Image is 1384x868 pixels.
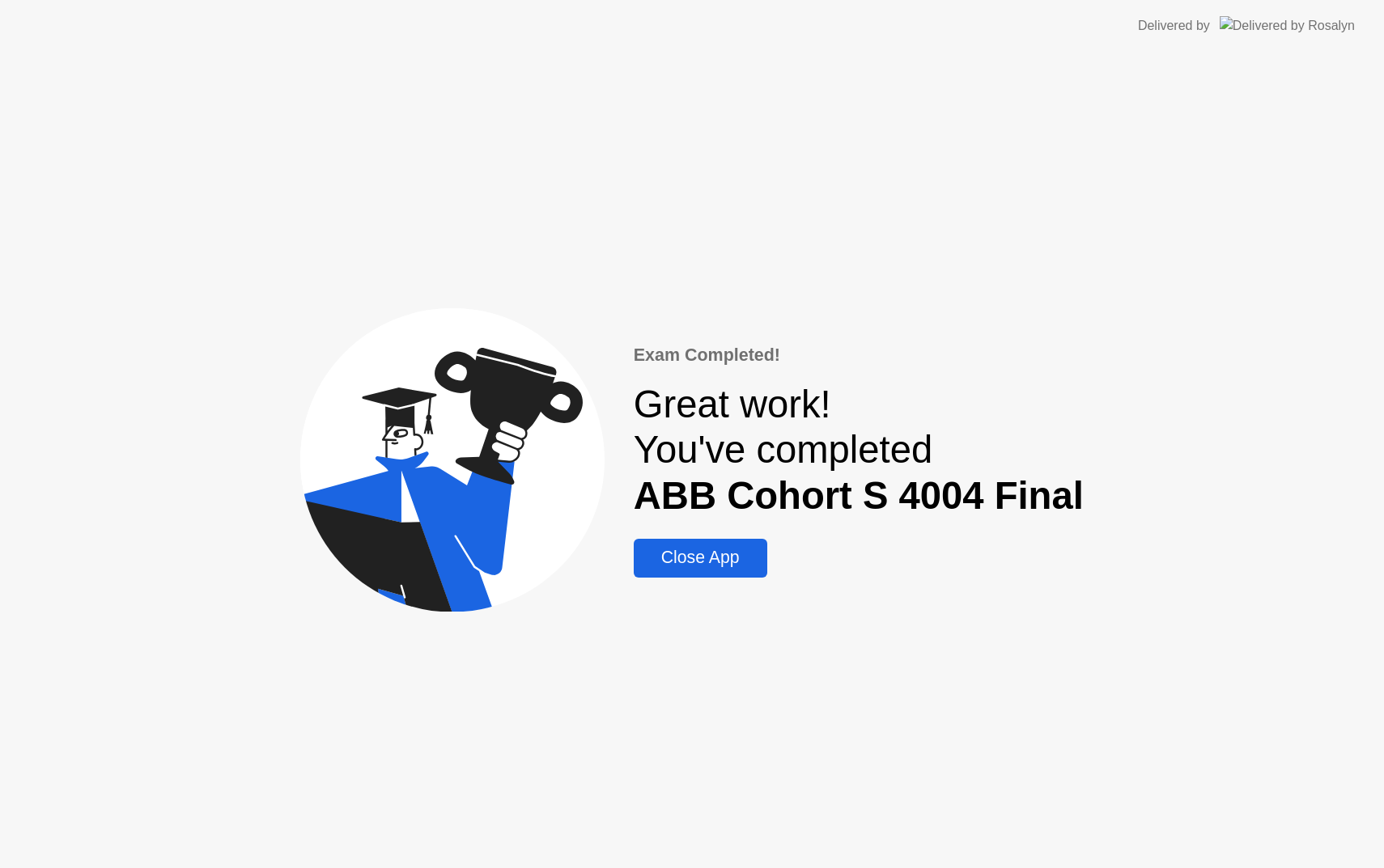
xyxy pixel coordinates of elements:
b: ABB Cohort S 4004 Final [634,474,1084,517]
button: Close App [634,539,767,578]
div: Delivered by [1138,16,1210,36]
div: Exam Completed! [634,342,1084,368]
div: Great work! You've completed [634,382,1084,519]
img: Delivered by Rosalyn [1220,16,1355,35]
div: Close App [639,548,762,568]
